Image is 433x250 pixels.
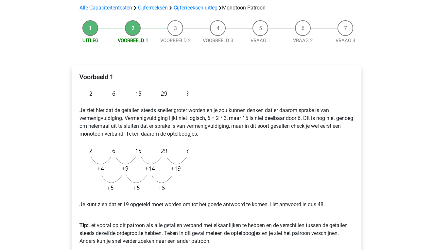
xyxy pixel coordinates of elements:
div: Monotoon Patroon [77,4,356,12]
a: Alle Capaciteitentesten [79,5,132,11]
a: Vraag 2 [293,38,313,43]
img: Figure sequences Example 3.png [79,86,192,101]
p: Let vooral op dit patroon als alle getallen verband met elkaar lijken te hebben en de verschillen... [79,214,354,245]
a: Voorbeeld 3 [203,38,233,43]
img: Figure sequences Example 3 explanation.png [79,143,192,195]
a: Voorbeeld 2 [160,38,191,43]
b: Tip: [79,222,88,228]
a: Uitleg [82,38,98,43]
a: Vraag 1 [251,38,270,43]
b: Voorbeeld 1 [79,73,113,81]
a: Vraag 3 [336,38,355,43]
p: Je ziet hier dat de getallen steeds sneller groter worden en je zou kunnen denken dat er daarom s... [79,107,354,138]
a: Cijferreeksen uitleg [174,5,217,11]
a: Cijferreeksen [138,5,168,11]
a: Voorbeeld 1 [118,38,148,43]
p: Je kunt zien dat er 19 opgeteld moet worden om tot het goede antwoord te komen. Het antwoord is d... [79,201,354,208]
